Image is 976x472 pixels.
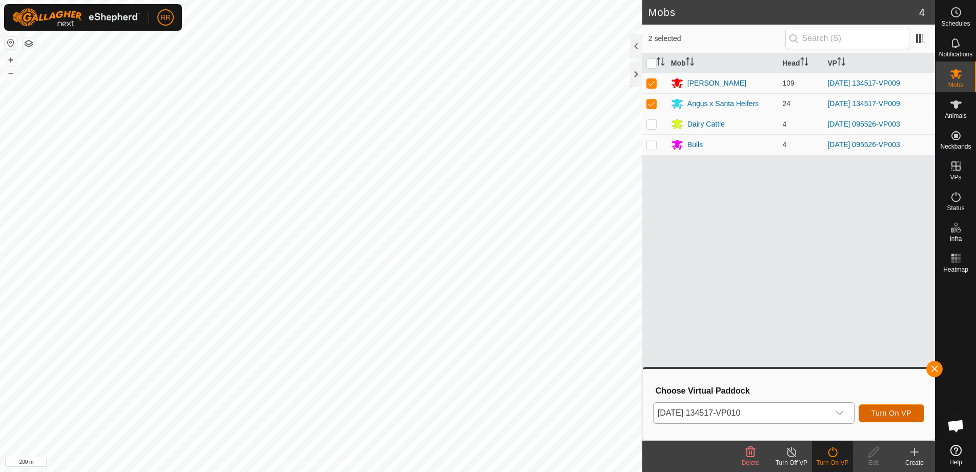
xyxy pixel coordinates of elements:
[827,99,900,108] a: [DATE] 134517-VP009
[950,174,961,180] span: VPs
[949,459,962,465] span: Help
[782,99,790,108] span: 24
[742,459,760,466] span: Delete
[785,28,909,49] input: Search (S)
[939,51,972,57] span: Notifications
[687,78,746,89] div: [PERSON_NAME]
[160,12,171,23] span: RR
[12,8,140,27] img: Gallagher Logo
[941,20,970,27] span: Schedules
[23,37,35,50] button: Map Layers
[5,67,17,79] button: –
[5,54,17,66] button: +
[936,441,976,469] a: Help
[280,459,319,468] a: Privacy Policy
[782,79,794,87] span: 109
[827,140,900,149] a: [DATE] 095526-VP003
[827,120,900,128] a: [DATE] 095526-VP003
[5,37,17,49] button: Reset Map
[919,5,925,20] span: 4
[859,404,924,422] button: Turn On VP
[871,409,911,417] span: Turn On VP
[894,458,935,467] div: Create
[829,403,850,423] div: dropdown trigger
[687,98,759,109] div: Angus x Santa Heifers
[800,59,808,67] p-sorticon: Activate to sort
[657,59,665,67] p-sorticon: Activate to sort
[782,140,786,149] span: 4
[947,205,964,211] span: Status
[656,386,924,396] h3: Choose Virtual Paddock
[949,236,962,242] span: Infra
[687,139,703,150] div: Bulls
[648,33,785,44] span: 2 selected
[827,79,900,87] a: [DATE] 134517-VP009
[686,59,694,67] p-sorticon: Activate to sort
[654,403,829,423] span: 2025-08-22 134517-VP010
[648,6,919,18] h2: Mobs
[782,120,786,128] span: 4
[941,411,971,441] div: Open chat
[812,458,853,467] div: Turn On VP
[837,59,845,67] p-sorticon: Activate to sort
[771,458,812,467] div: Turn Off VP
[823,53,935,73] th: VP
[948,82,963,88] span: Mobs
[778,53,823,73] th: Head
[940,143,971,150] span: Neckbands
[667,53,779,73] th: Mob
[945,113,967,119] span: Animals
[687,119,725,130] div: Dairy Cattle
[853,458,894,467] div: Edit
[331,459,361,468] a: Contact Us
[943,266,968,273] span: Heatmap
